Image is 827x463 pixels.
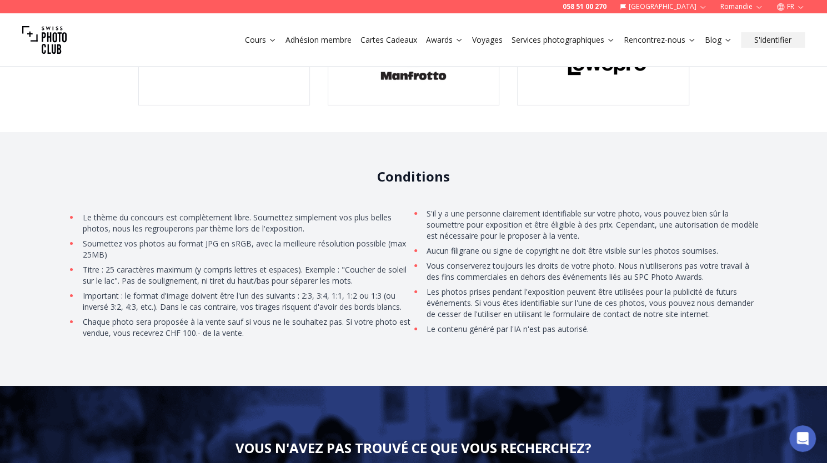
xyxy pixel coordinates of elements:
li: Titre : 25 caractères maximum (y compris lettres et espaces). Exemple : "Coucher de soleil sur le... [79,264,416,286]
a: Cartes Cadeaux [360,34,417,46]
a: Awards [426,34,463,46]
a: Adhésion membre [285,34,352,46]
button: Cartes Cadeaux [356,32,422,48]
li: Les photos prises pendant l'exposition peuvent être utilisées pour la publicité de futurs événeme... [424,286,760,320]
button: Rencontrez-nous [619,32,700,48]
button: Cours [240,32,281,48]
button: Adhésion membre [281,32,356,48]
button: Awards [422,32,468,48]
li: S'il y a une personne clairement identifiable sur votre photo, vous pouvez bien sûr la soumettre ... [424,208,760,241]
li: Important : le format d'image doivent être l'un des suivants : 2:3, 3:4, 1:1, 1:2 ou 1:3 (ou inve... [79,290,416,313]
button: Blog [700,32,736,48]
li: Aucun filigrane ou signe de copyright ne doit être visible sur les photos soumises. [424,245,760,256]
a: Cours [245,34,277,46]
a: Rencontrez-nous [624,34,696,46]
iframe: Intercom live chat [789,425,816,452]
li: Le contenu généré par l'IA n'est pas autorisé. [424,324,760,335]
li: Soumettez vos photos au format JPG en sRGB, avec la meilleure résolution possible (max 25MB) [79,238,416,260]
a: Services photographiques [512,34,615,46]
a: Voyages [472,34,503,46]
li: Vous conserverez toujours les droits de votre photo. Nous n'utiliserons pas votre travail à des f... [424,260,760,283]
button: S'identifier [741,32,805,48]
button: Voyages [468,32,507,48]
li: Chaque photo sera proposée à la vente sauf si vous ne le souhaitez pas. Si votre photo est vendue... [79,316,416,339]
a: Blog [705,34,732,46]
img: Swiss photo club [22,18,67,62]
h2: Conditions [67,168,760,185]
button: Services photographiques [507,32,619,48]
a: 058 51 00 270 [563,2,607,11]
h2: VOUS N'AVEZ PAS TROUVÉ CE QUE VOUS RECHERCHEZ? [235,439,592,457]
li: Le thème du concours est complètement libre. Soumettez simplement vos plus belles photos, nous le... [79,212,416,234]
